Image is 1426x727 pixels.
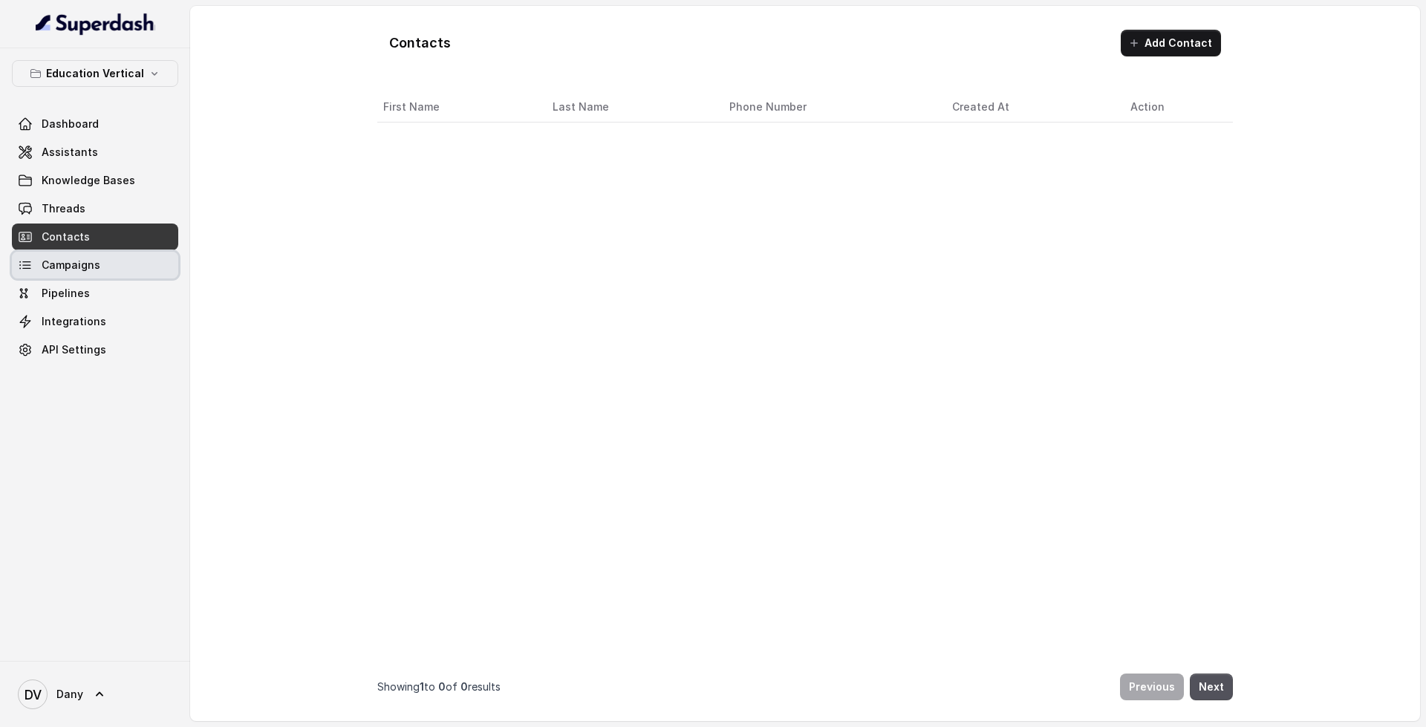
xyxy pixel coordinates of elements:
[377,679,501,694] p: Showing to of results
[12,111,178,137] a: Dashboard
[12,195,178,222] a: Threads
[12,167,178,194] a: Knowledge Bases
[12,224,178,250] a: Contacts
[1121,30,1221,56] button: Add Contact
[940,92,1119,123] th: Created At
[377,665,1233,709] nav: Pagination
[1119,92,1233,123] th: Action
[438,680,446,693] span: 0
[12,280,178,307] a: Pipelines
[46,65,144,82] p: Education Vertical
[377,92,541,123] th: First Name
[42,201,85,216] span: Threads
[12,60,178,87] button: Education Vertical
[25,687,42,702] text: DV
[42,342,106,357] span: API Settings
[389,31,451,55] h1: Contacts
[717,92,940,123] th: Phone Number
[42,286,90,301] span: Pipelines
[541,92,717,123] th: Last Name
[42,229,90,244] span: Contacts
[42,117,99,131] span: Dashboard
[56,687,83,702] span: Dany
[42,314,106,329] span: Integrations
[1120,674,1184,700] button: Previous
[12,252,178,278] a: Campaigns
[420,680,424,693] span: 1
[42,258,100,273] span: Campaigns
[36,12,155,36] img: light.svg
[12,336,178,363] a: API Settings
[42,173,135,188] span: Knowledge Bases
[12,308,178,335] a: Integrations
[12,674,178,715] a: Dany
[42,145,98,160] span: Assistants
[1190,674,1233,700] button: Next
[460,680,468,693] span: 0
[12,139,178,166] a: Assistants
